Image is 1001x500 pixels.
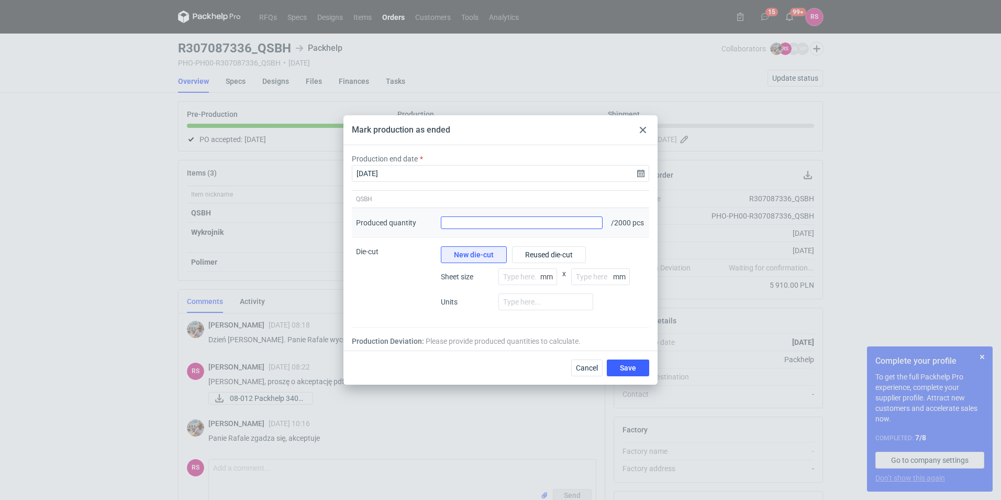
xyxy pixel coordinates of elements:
div: Mark production as ended [352,124,450,136]
label: Production end date [352,154,418,164]
div: / 2000 pcs [607,208,649,238]
span: Sheet size [441,271,493,282]
span: Save [620,364,636,372]
span: Cancel [576,364,598,372]
span: x [562,268,566,294]
p: mm [613,273,630,281]
button: Reused die-cut [512,246,586,263]
span: QSBH [356,195,372,203]
span: Please provide produced quantities to calculate. [426,336,581,346]
button: Cancel [571,360,603,376]
div: Die-cut [352,238,437,328]
div: Produced quantity [356,218,416,228]
input: Type here... [498,294,593,310]
span: Reused die-cut [525,251,573,258]
span: Units [441,297,493,307]
div: Production Deviation: [352,336,649,346]
button: Save [607,360,649,376]
button: New die-cut [441,246,507,263]
input: Type here... [571,268,630,285]
input: Type here... [498,268,557,285]
p: mm [540,273,557,281]
span: New die-cut [454,251,494,258]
